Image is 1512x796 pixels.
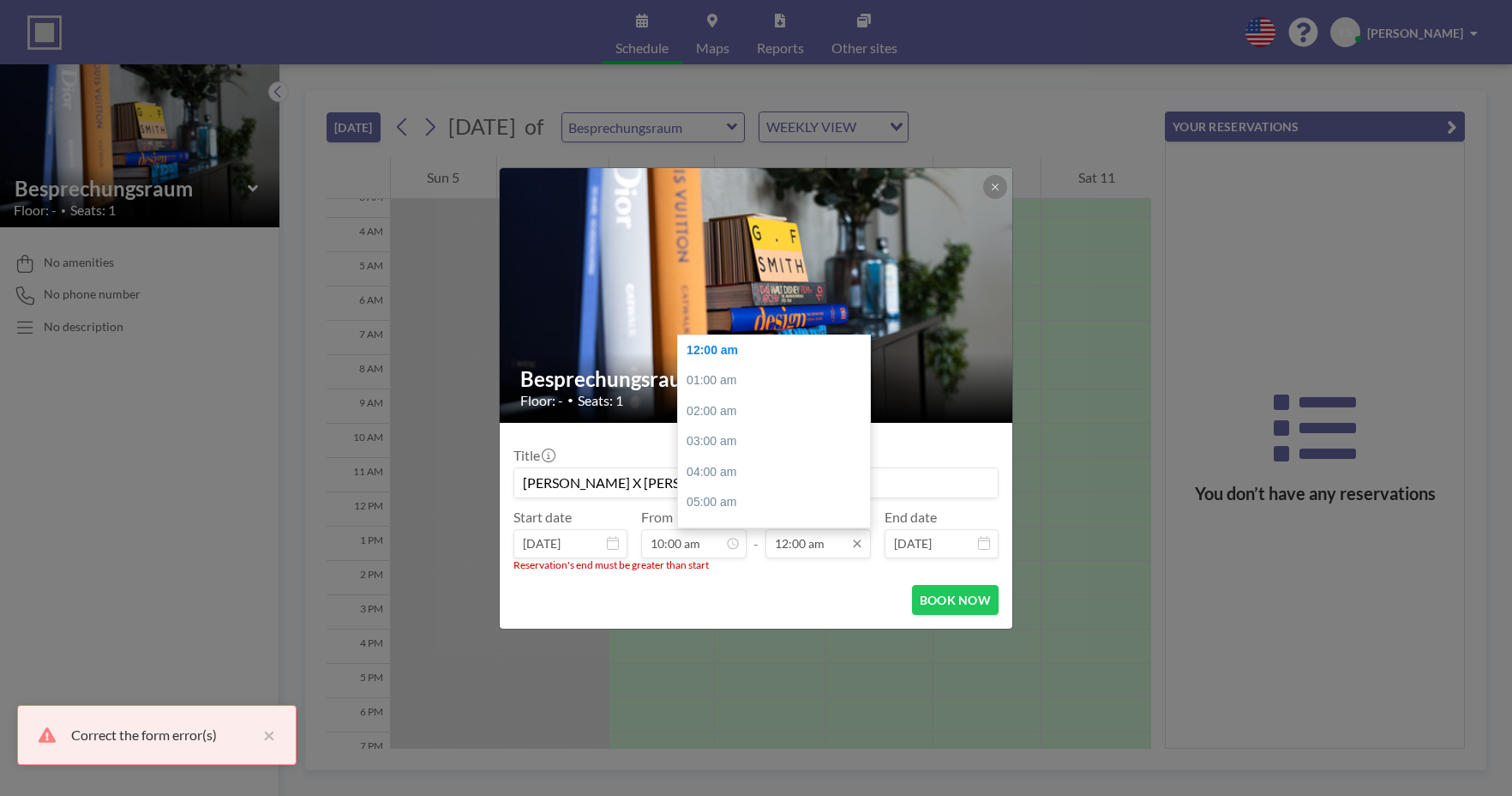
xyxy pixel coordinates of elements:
[678,487,870,518] div: 05:00 am
[520,366,993,392] h2: Besprechungsraum
[513,447,554,464] label: Title
[578,392,623,409] span: Seats: 1
[678,335,870,366] div: 12:00 am
[255,725,275,745] button: close
[885,509,937,526] label: End date
[678,426,870,457] div: 03:00 am
[678,518,870,549] div: 06:00 am
[514,468,998,497] input: Eugen's reservation
[500,124,1014,467] img: 537.jpg
[513,558,999,571] li: Reservation's end must be greater than start
[567,394,573,407] span: •
[513,509,572,526] label: Start date
[71,725,255,745] div: Correct the form error(s)
[678,396,870,427] div: 02:00 am
[678,365,870,396] div: 01:00 am
[678,457,870,488] div: 04:00 am
[520,392,563,409] span: Floor: -
[641,509,673,526] label: From
[753,515,759,552] span: -
[912,585,999,615] button: BOOK NOW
